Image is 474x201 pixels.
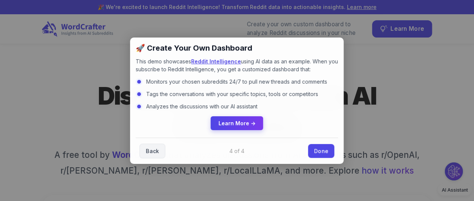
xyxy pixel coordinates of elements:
[218,120,256,126] span: Learn More →
[136,43,338,53] h2: 🚀 Create Your Own Dashboard
[136,57,338,73] p: This demo showcases using AI data as an example. When you subscribe to Reddit Intelligence, you g...
[136,102,338,110] li: Analyzes the discussions with our AI assistant
[191,58,241,64] a: Reddit Intelligence
[308,144,334,158] a: Done
[139,144,165,158] a: Back
[136,90,338,98] li: Tags the conversations with your specific topics, tools or competitors
[136,78,338,85] li: Monitors your chosen subreddits 24/7 to pull new threads and comments
[211,116,263,130] a: Learn More →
